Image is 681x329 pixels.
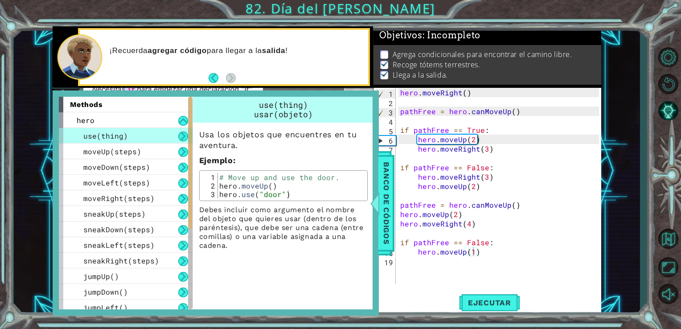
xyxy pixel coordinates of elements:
div: 11 [375,183,396,192]
button: Maximizar navegador [655,255,681,279]
button: Next [226,73,236,83]
p: ¡Recuerda para llegar a la ! [109,46,362,56]
span: Objetivos [379,30,481,41]
div: 7 [375,145,396,155]
div: 15 [375,220,396,230]
button: Back [209,73,226,83]
p: Recoge tótems terrestres. [393,60,480,70]
div: methods [59,97,193,112]
div: 19 [375,258,396,267]
span: : Incompleto [423,30,480,41]
img: Check mark for checkbox [380,70,389,77]
span: moveDown(steps) [83,162,150,172]
img: Check mark for checkbox [380,60,389,67]
span: jumpUp() [83,271,119,281]
div: 8 [375,155,396,164]
div: 1 [376,89,396,99]
span: Banco de códigos [379,157,394,249]
div: 4 [375,117,396,127]
div: 12 [375,192,396,202]
p: Llega a la salida. [393,70,448,80]
div: 9 [375,164,396,173]
button: Shift+Enter: Ejecutar el código. [459,291,520,314]
strong: agregar código [148,46,207,55]
div: 18 [375,248,396,258]
div: 1 [202,173,218,181]
div: 2 [375,99,396,108]
div: 5 [375,127,396,136]
em: Necesitas para empezar una declaración "if". [92,86,254,93]
span: Ejemplo [199,156,233,165]
div: 3 [202,190,218,198]
p: Usa los objetos que encuentres en tu aventura. [199,129,368,151]
span: hero [77,115,94,125]
div: 13 [375,202,396,211]
span: Ejecutar [459,298,520,307]
span: use(thing) [259,99,308,110]
span: sneakLeft(steps) [83,240,155,250]
button: Reiniciar nivel [655,72,681,96]
span: moveLeft(steps) [83,178,150,187]
button: Sonido encendido [655,282,681,306]
span: jumpDown() [83,287,128,296]
span: use(thing) [83,131,128,140]
span: usar(objeto) [254,109,313,119]
div: 6 [376,136,396,145]
span: jumpLeft() [83,303,128,312]
strong: : [199,156,236,165]
span: sneakRight(steps) [83,256,159,265]
span: sneakUp(steps) [83,209,146,218]
code: if [125,86,136,95]
span: sneakDown(steps) [83,225,155,234]
span: methods [70,100,103,109]
div: 2 [202,181,218,190]
p: Agrega condicionales para encontrar el camino libre. [393,49,572,59]
a: Volver al mapa [655,224,681,254]
p: Debes incluir como argumento el nombre del objeto que quieres usar (dentro de los paréntesis), qu... [199,206,368,250]
span: moveRight(steps) [83,193,155,203]
button: Volver al mapa [655,226,681,251]
img: AI [54,88,72,106]
div: 16 [375,230,396,239]
button: Opciones de nivel [655,45,681,70]
button: Pista IA [655,99,681,123]
div: use(thing)usar(objeto) [193,97,374,123]
strong: salida [262,46,285,55]
div: 17 [375,239,396,248]
span: moveUp(steps) [83,147,141,156]
div: 14 [375,211,396,220]
div: 10 [375,173,396,183]
div: 3 [376,108,396,117]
